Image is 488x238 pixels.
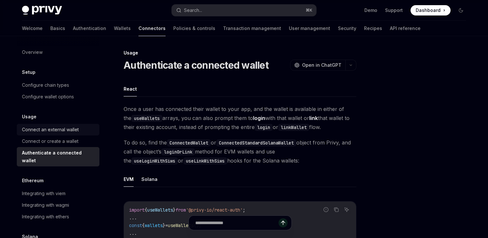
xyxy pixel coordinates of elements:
[385,7,403,14] a: Support
[17,46,99,58] a: Overview
[22,213,69,221] div: Integrating with ethers
[141,172,158,187] button: Solana
[167,139,211,146] code: ConnectedWallet
[22,201,69,209] div: Integrating with wagmi
[184,6,202,14] div: Search...
[124,104,356,132] span: Once a user has connected their wallet to your app, and the wallet is available in either of the ...
[306,8,312,13] span: ⌘ K
[289,21,330,36] a: User management
[173,207,176,213] span: }
[278,124,309,131] code: linkWallet
[390,21,421,36] a: API reference
[73,21,106,36] a: Authentication
[129,207,145,213] span: import
[17,188,99,199] a: Integrating with viem
[255,124,273,131] code: login
[309,115,318,121] strong: link
[22,93,74,101] div: Configure wallet options
[253,115,265,121] strong: login
[22,177,44,184] h5: Ethereum
[364,7,377,14] a: Demo
[22,6,62,15] img: dark logo
[17,91,99,103] a: Configure wallet options
[22,190,66,197] div: Integrating with viem
[124,81,137,96] button: React
[176,207,186,213] span: from
[22,68,36,76] h5: Setup
[22,126,79,134] div: Connect an external wallet
[131,157,178,164] code: useLoginWithSiws
[145,207,147,213] span: {
[17,124,99,135] a: Connect an external wallet
[124,59,269,71] h1: Authenticate a connected wallet
[322,205,330,214] button: Report incorrect code
[17,135,99,147] a: Connect or create a wallet
[302,62,341,68] span: Open in ChatGPT
[17,79,99,91] a: Configure chain types
[147,207,173,213] span: useWallets
[124,172,134,187] button: EVM
[17,199,99,211] a: Integrating with wagmi
[17,147,99,166] a: Authenticate a connected wallet
[183,157,227,164] code: useLinkWithSiws
[138,21,166,36] a: Connectors
[243,207,245,213] span: ;
[186,207,243,213] span: '@privy-io/react-auth'
[17,211,99,223] a: Integrating with ethers
[124,50,356,56] div: Usage
[416,7,441,14] span: Dashboard
[364,21,382,36] a: Recipes
[22,113,36,121] h5: Usage
[22,21,43,36] a: Welcome
[131,115,162,122] code: useWallets
[50,21,65,36] a: Basics
[223,21,281,36] a: Transaction management
[173,21,215,36] a: Policies & controls
[332,205,341,214] button: Copy the contents from the code block
[114,21,131,36] a: Wallets
[290,60,345,71] button: Open in ChatGPT
[22,81,69,89] div: Configure chain types
[124,138,356,165] span: To do so, find the or object from Privy, and call the object’s method for EVM wallets and use the...
[216,139,296,146] code: ConnectedStandardSolanaWallet
[22,149,96,164] div: Authenticate a connected wallet
[172,5,316,16] button: Search...⌘K
[22,137,78,145] div: Connect or create a wallet
[411,5,451,15] a: Dashboard
[456,5,466,15] button: Toggle dark mode
[161,148,195,155] code: loginOrLink
[279,218,288,227] button: Send message
[342,205,351,214] button: Ask AI
[22,48,43,56] div: Overview
[338,21,356,36] a: Security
